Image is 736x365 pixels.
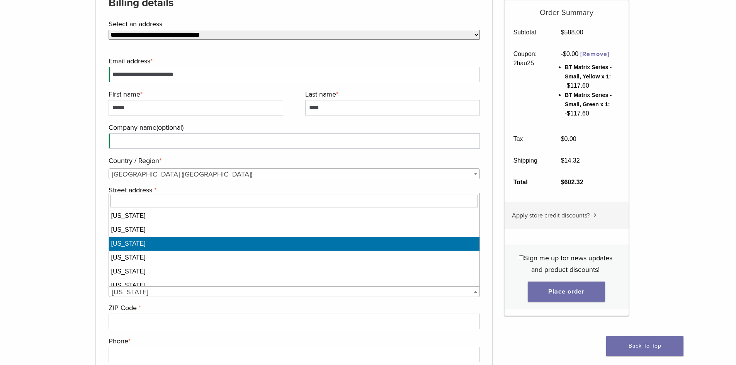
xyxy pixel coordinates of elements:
span: State [109,286,480,297]
label: Select an address [109,18,478,30]
label: First name [109,88,281,100]
li: [US_STATE] [109,278,480,292]
th: Shipping [505,150,552,171]
span: Country / Region [109,168,480,179]
label: Company name [109,122,478,133]
label: Last name [305,88,478,100]
span: $ [563,51,566,57]
span: $ [561,136,564,142]
span: Sign me up for news updates and product discounts! [524,254,612,274]
label: Country / Region [109,155,478,166]
span: - 117.60 [565,82,589,89]
img: caret.svg [593,213,597,217]
span: United States (US) [109,169,480,180]
label: Email address [109,55,478,67]
th: Tax [505,128,552,150]
span: $ [567,110,570,117]
bdi: 14.32 [561,157,580,164]
input: Sign me up for news updates and product discounts! [519,255,524,260]
a: Back To Top [606,336,683,356]
button: Place order [528,282,605,302]
label: Street address [109,184,478,196]
th: Coupon: 2hau25 [505,43,552,128]
a: Remove 2hau25 coupon [580,50,609,58]
li: [US_STATE] [109,237,480,251]
bdi: 602.32 [561,179,583,185]
span: 0.00 [563,51,578,57]
span: $ [567,82,570,89]
li: [US_STATE] [109,209,480,223]
span: Apply store credit discounts? [512,212,590,219]
bdi: 588.00 [561,29,583,36]
span: BT Matrix Series - Small, Yellow x 1: [565,64,612,80]
bdi: 0.00 [561,136,576,142]
label: Phone [109,335,478,347]
span: (optional) [156,123,184,132]
li: [US_STATE] [109,265,480,278]
span: $ [561,29,564,36]
li: [US_STATE] [109,251,480,265]
label: ZIP Code [109,302,478,314]
span: - 117.60 [565,110,589,117]
span: $ [561,179,564,185]
th: Subtotal [505,22,552,43]
h5: Order Summary [505,0,629,17]
td: - [552,43,628,128]
span: Pennsylvania [109,287,480,297]
th: Total [505,171,552,193]
span: $ [561,157,564,164]
span: BT Matrix Series - Small, Green x 1: [565,92,612,107]
li: [US_STATE] [109,223,480,237]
